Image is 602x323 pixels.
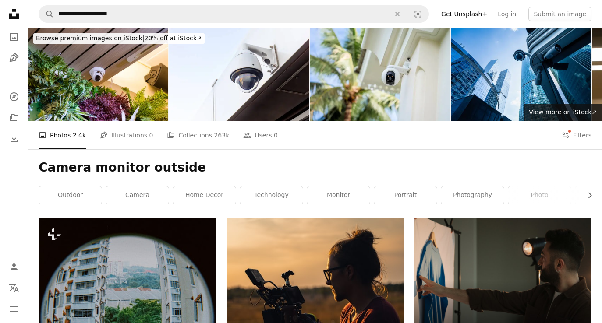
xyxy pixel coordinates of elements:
a: View more on iStock↗ [524,104,602,121]
span: View more on iStock ↗ [529,109,597,116]
button: scroll list to the right [582,186,591,204]
a: Log in [492,7,521,21]
a: photo [508,186,571,204]
button: Language [5,279,23,297]
a: Explore [5,88,23,105]
a: technology [240,186,303,204]
button: Filters [562,121,591,149]
button: Visual search [407,6,428,22]
a: portrait [374,186,437,204]
a: home decor [173,186,236,204]
a: Users 0 [243,121,278,149]
a: monitor [307,186,370,204]
a: Illustrations [5,49,23,67]
a: Browse premium images on iStock|20% off at iStock↗ [28,28,210,49]
button: Search Unsplash [39,6,54,22]
a: Photos [5,28,23,46]
button: Clear [388,6,407,22]
a: Illustrations 0 [100,121,153,149]
span: 0 [274,130,278,140]
a: Download History [5,130,23,147]
span: Browse premium images on iStock | [36,35,144,42]
img: Dome security CCTV Hidden on corner room with plant decorate [28,28,168,121]
span: 0 [149,130,153,140]
img: Modern CCTV camera on a wall of a residential building [310,28,450,121]
a: Log in / Sign up [5,258,23,276]
a: Collections [5,109,23,126]
a: camera [106,186,169,204]
a: photography [441,186,504,204]
a: outdoor [39,186,102,204]
button: Submit an image [528,7,591,21]
a: Get Unsplash+ [436,7,492,21]
a: Collections 263k [167,121,229,149]
span: 263k [214,130,229,140]
img: Security camera on a business building corner, modern skyscrapers at the background [451,28,591,121]
img: Surveillance cameras in the city [169,28,309,121]
button: Menu [5,300,23,318]
form: Find visuals sitewide [39,5,429,23]
h1: Camera monitor outside [39,160,591,176]
span: 20% off at iStock ↗ [36,35,202,42]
